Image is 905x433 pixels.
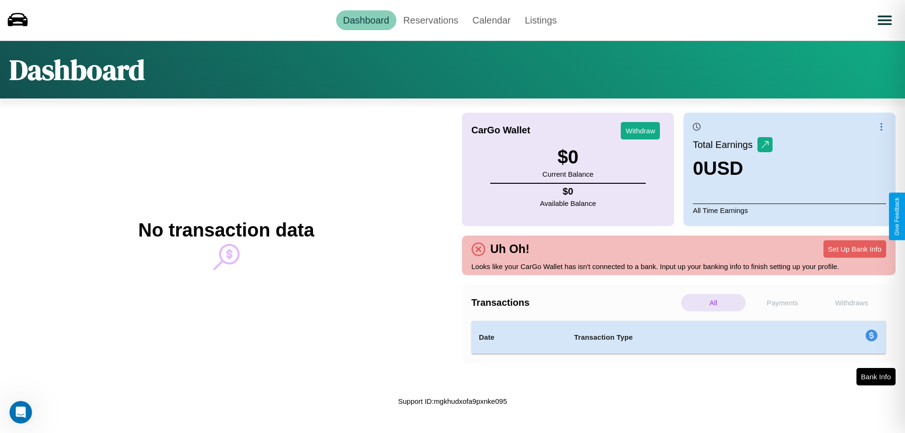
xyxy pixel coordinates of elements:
button: Withdraw [621,122,660,139]
h4: $ 0 [540,186,596,197]
h4: Transactions [471,297,679,308]
p: All [681,294,746,311]
a: Reservations [396,10,466,30]
h4: Transaction Type [574,332,788,343]
p: Withdraws [819,294,884,311]
p: Support ID: mgkhudxofa9pxnke095 [398,395,507,408]
div: Give Feedback [894,197,900,236]
a: Listings [518,10,564,30]
iframe: Intercom live chat [9,401,32,424]
button: Set Up Bank Info [823,240,886,258]
p: All Time Earnings [693,204,886,217]
p: Current Balance [543,168,593,180]
h4: Date [479,332,559,343]
h3: $ 0 [543,147,593,168]
p: Payments [750,294,815,311]
table: simple table [471,321,886,354]
h2: No transaction data [138,220,314,241]
h3: 0 USD [693,158,773,179]
a: Dashboard [336,10,396,30]
h4: CarGo Wallet [471,125,530,136]
button: Open menu [872,7,898,33]
h4: Uh Oh! [485,242,534,256]
h1: Dashboard [9,50,145,89]
p: Looks like your CarGo Wallet has isn't connected to a bank. Input up your banking info to finish ... [471,260,886,273]
p: Available Balance [540,197,596,210]
p: Total Earnings [693,136,757,153]
button: Bank Info [856,368,896,385]
a: Calendar [465,10,518,30]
